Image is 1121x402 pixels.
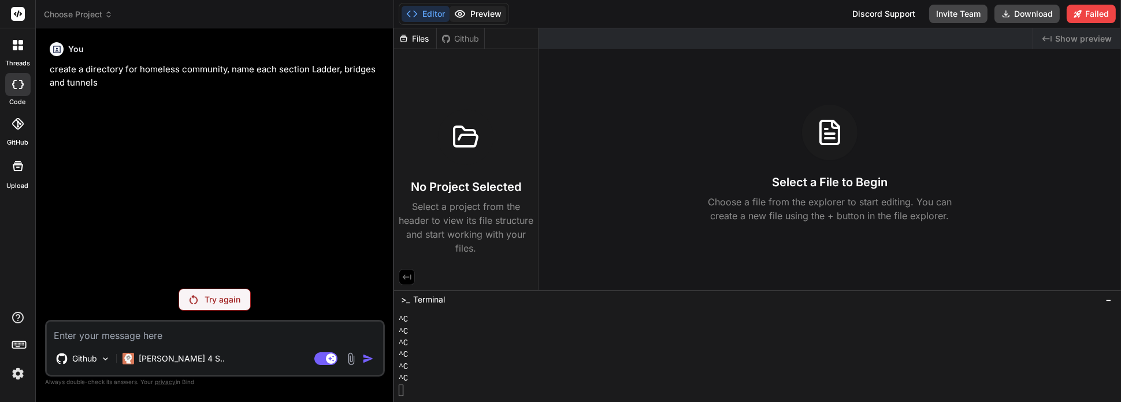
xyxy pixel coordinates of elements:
[399,373,408,384] span: ^C
[205,294,240,305] p: Try again
[1067,5,1116,23] button: Failed
[101,354,110,364] img: Pick Models
[411,179,521,195] h3: No Project Selected
[72,353,97,364] p: Github
[929,5,988,23] button: Invite Team
[45,377,385,388] p: Always double-check its answers. Your in Bind
[139,353,225,364] p: [PERSON_NAME] 4 S..
[10,97,26,107] label: code
[7,138,28,147] label: GitHub
[5,58,30,68] label: threads
[399,326,408,337] span: ^C
[394,33,436,45] div: Files
[399,314,408,325] span: ^C
[8,364,28,383] img: settings
[155,378,176,385] span: privacy
[190,295,198,304] img: Retry
[399,361,408,373] span: ^C
[399,337,408,349] span: ^C
[399,200,533,255] p: Select a project from the header to view its file structure and start working with your files.
[362,353,374,364] img: icon
[1105,294,1112,305] span: −
[1103,290,1114,309] button: −
[413,294,445,305] span: Terminal
[845,5,922,23] div: Discord Support
[1055,33,1112,45] span: Show preview
[399,349,408,360] span: ^C
[401,294,410,305] span: >_
[772,174,888,190] h3: Select a File to Begin
[402,6,450,22] button: Editor
[7,181,29,191] label: Upload
[994,5,1060,23] button: Download
[344,352,358,366] img: attachment
[44,9,113,20] span: Choose Project
[700,195,959,223] p: Choose a file from the explorer to start editing. You can create a new file using the + button in...
[437,33,484,45] div: Github
[68,43,84,55] h6: You
[123,353,134,364] img: Claude 4 Sonnet
[450,6,506,22] button: Preview
[50,63,383,89] p: create a directory for homeless community, name each section Ladder, bridges and tunnels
